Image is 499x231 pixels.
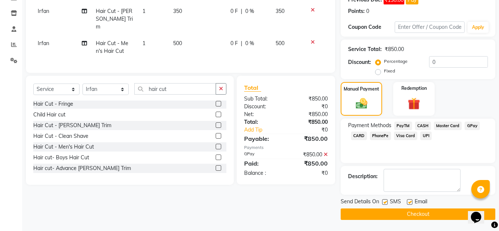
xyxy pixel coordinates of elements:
div: Sub Total: [239,95,286,103]
label: Percentage [384,58,408,65]
div: Points: [348,7,365,15]
input: Search or Scan [134,83,216,95]
span: 0 F [230,40,238,47]
div: Hair Cut - [PERSON_NAME] Trim [33,122,111,129]
label: Fixed [384,68,395,74]
div: Total: [239,118,286,126]
span: 0 % [245,7,254,15]
span: Hair Cut - [PERSON_NAME] Trim [96,8,133,30]
span: Send Details On [341,198,379,207]
div: Payments [244,145,328,151]
div: ₹0 [286,169,333,177]
span: CARD [351,132,367,140]
div: GPay [239,151,286,159]
span: | [241,7,242,15]
div: ₹0 [286,103,333,111]
div: Coupon Code [348,23,395,31]
span: 500 [173,40,182,47]
label: Manual Payment [344,86,379,92]
span: Hair Cut - Men's Hair Cut [96,40,128,54]
div: 0 [366,7,369,15]
div: Net: [239,111,286,118]
div: ₹850.00 [286,134,333,143]
div: Hair Cut - Men's Hair Cut [33,143,94,151]
span: 0 % [245,40,254,47]
img: _cash.svg [352,97,371,110]
span: Visa Card [394,132,418,140]
span: CASH [415,122,431,130]
button: Checkout [341,208,495,220]
div: ₹850.00 [286,118,333,126]
div: Discount: [239,103,286,111]
button: Apply [468,22,489,33]
img: _gift.svg [404,96,424,111]
div: Payable: [239,134,286,143]
div: ₹0 [294,126,333,134]
span: Irfan [38,40,49,47]
span: Email [415,198,427,207]
span: 350 [173,8,182,14]
span: | [241,40,242,47]
div: Description: [348,173,378,180]
div: Paid: [239,159,286,168]
span: 1 [142,40,145,47]
div: ₹850.00 [286,95,333,103]
div: ₹850.00 [286,151,333,159]
span: PhonePe [370,132,391,140]
span: 500 [276,40,284,47]
span: 0 F [230,7,238,15]
span: GPay [465,122,480,130]
div: Hair Cut - Clean Shave [33,132,88,140]
div: ₹850.00 [286,159,333,168]
div: Service Total: [348,45,382,53]
span: PayTM [394,122,412,130]
div: ₹850.00 [385,45,404,53]
div: ₹850.00 [286,111,333,118]
a: Add Tip [239,126,294,134]
div: Child Hair cut [33,111,65,119]
div: Hair Cut - Fringe [33,100,73,108]
iframe: chat widget [468,201,492,224]
label: Redemption [401,85,427,92]
div: Balance : [239,169,286,177]
span: UPI [420,132,432,140]
div: Discount: [348,58,371,66]
span: SMS [390,198,401,207]
div: Hair cut- Advance [PERSON_NAME] Trim [33,164,131,172]
span: 350 [276,8,284,14]
span: Irfan [38,8,49,14]
span: Master Card [434,122,462,130]
div: Hair cut- Boys Hair Cut [33,154,89,162]
span: 1 [142,8,145,14]
span: Payment Methods [348,122,391,129]
span: Total [244,84,261,92]
input: Enter Offer / Coupon Code [395,21,465,33]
